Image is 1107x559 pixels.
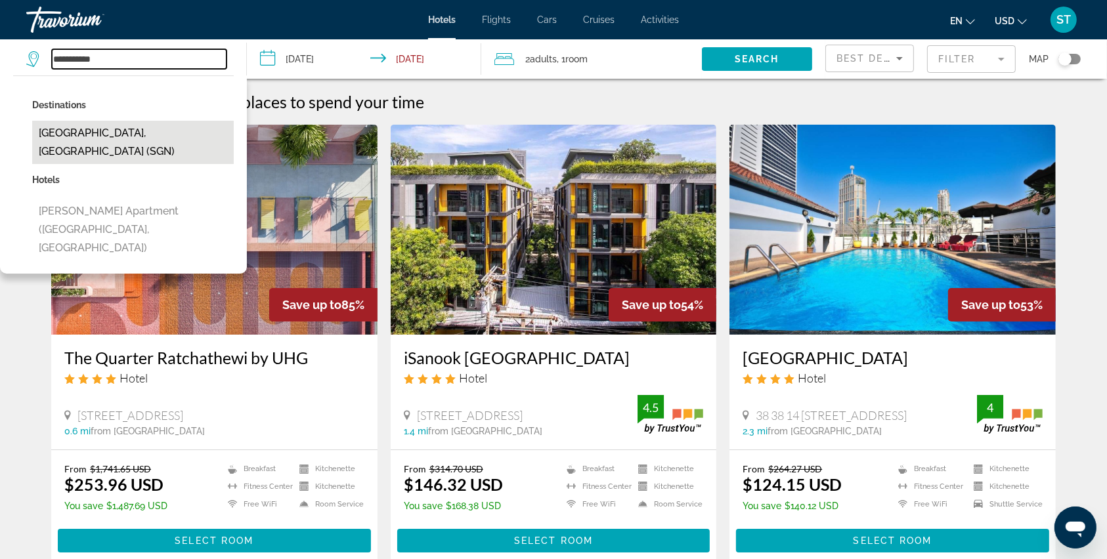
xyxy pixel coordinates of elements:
li: Kitchenette [967,463,1043,474]
img: Hotel image [729,125,1056,335]
button: Search [702,47,812,71]
button: Select Room [58,529,371,552]
span: Save up to [622,298,681,312]
a: The Quarter Ratchathewi by UHG [64,348,364,367]
span: You save [743,501,781,511]
button: Select Room [397,529,710,552]
button: Check-in date: Mar 28, 2026 Check-out date: Mar 31, 2026 [247,39,481,79]
div: 4 [977,400,1003,415]
del: $314.70 USD [429,463,483,474]
button: [GEOGRAPHIC_DATA], [GEOGRAPHIC_DATA] (SGN) [32,121,234,164]
a: Travorium [26,3,158,37]
li: Fitness Center [560,481,632,492]
span: 0.6 mi [64,426,91,436]
span: USD [995,16,1014,26]
span: From [404,463,426,474]
button: Filter [927,45,1016,73]
span: Search [735,54,779,64]
span: Select Room [854,535,932,546]
span: Best Deals [836,53,905,64]
li: Free WiFi [560,499,632,510]
ins: $146.32 USD [404,474,503,494]
iframe: Кнопка запуска окна обмена сообщениями [1054,507,1096,549]
button: Toggle map [1049,53,1081,65]
a: Cruises [583,14,615,25]
p: $1,487.69 USD [64,501,167,511]
button: Travelers: 2 adults, 0 children [481,39,702,79]
button: Change currency [995,11,1027,30]
img: Hotel image [391,125,717,335]
span: From [64,463,87,474]
div: 85% [269,288,378,321]
img: trustyou-badge.svg [977,395,1043,434]
p: $140.12 USD [743,501,842,511]
a: Cars [537,14,557,25]
span: ST [1056,13,1071,26]
ins: $253.96 USD [64,474,163,494]
span: from [GEOGRAPHIC_DATA] [428,426,542,436]
div: 54% [609,288,716,321]
span: Hotel [459,371,487,385]
span: 2.3 mi [743,426,768,436]
li: Kitchenette [293,463,364,474]
span: 2 [526,50,557,68]
span: from [GEOGRAPHIC_DATA] [91,426,205,436]
span: Save up to [282,298,341,312]
span: en [950,16,963,26]
span: [STREET_ADDRESS] [77,408,183,423]
a: iSanook [GEOGRAPHIC_DATA] [404,348,704,367]
span: Save up to [961,298,1020,312]
span: Select Room [175,535,253,546]
span: Hotel [119,371,148,385]
span: Map [1029,50,1049,68]
button: Select Room [736,529,1049,552]
li: Fitness Center [221,481,293,492]
button: [PERSON_NAME] apartment ([GEOGRAPHIC_DATA], [GEOGRAPHIC_DATA]) [32,199,234,260]
p: Destinations [32,96,234,114]
a: Hotels [428,14,456,25]
a: Select Room [736,532,1049,547]
button: Change language [950,11,975,30]
span: 1.4 mi [404,426,428,436]
a: [GEOGRAPHIC_DATA] [743,348,1043,367]
li: Free WiFi [892,499,967,510]
li: Breakfast [221,463,293,474]
del: $264.27 USD [768,463,822,474]
span: You save [404,501,443,511]
span: places to spend your time [242,92,424,112]
span: [STREET_ADDRESS] [417,408,523,423]
li: Breakfast [560,463,632,474]
span: 38 38 14 [STREET_ADDRESS] [756,408,907,423]
a: Activities [641,14,679,25]
li: Room Service [632,499,703,510]
li: Kitchenette [632,463,703,474]
li: Room Service [293,499,364,510]
p: $168.38 USD [404,501,503,511]
a: Flights [482,14,511,25]
span: You save [64,501,103,511]
li: Fitness Center [892,481,967,492]
mat-select: Sort by [836,51,903,66]
span: Adults [531,54,557,64]
span: , 1 [557,50,588,68]
li: Breakfast [892,463,967,474]
div: 53% [948,288,1056,321]
li: Kitchenette [632,481,703,492]
ins: $124.15 USD [743,474,842,494]
h2: 284 [212,92,424,112]
span: Room [566,54,588,64]
li: Kitchenette [967,481,1043,492]
button: User Menu [1047,6,1081,33]
li: Kitchenette [293,481,364,492]
div: 4 star Hotel [404,371,704,385]
span: From [743,463,765,474]
span: Hotel [798,371,826,385]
